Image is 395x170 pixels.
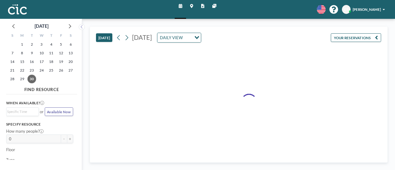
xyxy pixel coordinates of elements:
[8,57,17,66] span: Sunday, September 14, 2025
[47,110,71,114] span: Available Now
[344,7,349,11] span: OT
[8,49,17,57] span: Sunday, September 7, 2025
[353,7,381,11] span: [PERSON_NAME]
[18,40,27,49] span: Monday, September 1, 2025
[37,32,46,40] div: W
[27,75,36,83] span: Tuesday, September 30, 2025
[66,49,75,57] span: Saturday, September 13, 2025
[56,32,66,40] div: F
[66,40,75,49] span: Saturday, September 6, 2025
[37,57,46,66] span: Wednesday, September 17, 2025
[57,40,65,49] span: Friday, September 5, 2025
[27,57,36,66] span: Tuesday, September 16, 2025
[17,32,27,40] div: M
[57,57,65,66] span: Friday, September 19, 2025
[159,34,184,41] span: DAILY VIEW
[18,57,27,66] span: Monday, September 15, 2025
[46,32,56,40] div: T
[8,4,27,15] img: organization-logo
[40,109,44,114] span: or
[96,33,112,42] button: [DATE]
[27,49,36,57] span: Tuesday, September 9, 2025
[47,49,56,57] span: Thursday, September 11, 2025
[6,122,73,126] h3: Specify resource
[6,85,77,92] h4: FIND RESOURCE
[47,66,56,75] span: Thursday, September 25, 2025
[27,66,36,75] span: Tuesday, September 23, 2025
[35,22,48,31] div: [DATE]
[57,49,65,57] span: Friday, September 12, 2025
[37,40,46,49] span: Wednesday, September 3, 2025
[57,66,65,75] span: Friday, September 26, 2025
[47,40,56,49] span: Thursday, September 4, 2025
[47,57,56,66] span: Thursday, September 18, 2025
[7,109,35,114] input: Search for option
[6,147,15,152] label: Floor
[8,75,17,83] span: Sunday, September 28, 2025
[6,108,39,116] div: Search for option
[132,34,152,41] span: [DATE]
[45,107,73,116] button: Available Now
[27,32,37,40] div: T
[184,34,191,41] input: Search for option
[66,32,75,40] div: S
[18,75,27,83] span: Monday, September 29, 2025
[67,135,73,143] button: +
[6,157,15,162] label: Type
[66,66,75,75] span: Saturday, September 27, 2025
[6,129,44,134] label: How many people?
[37,49,46,57] span: Wednesday, September 10, 2025
[27,40,36,49] span: Tuesday, September 2, 2025
[61,135,67,143] button: -
[8,32,17,40] div: S
[18,66,27,75] span: Monday, September 22, 2025
[8,66,17,75] span: Sunday, September 21, 2025
[37,66,46,75] span: Wednesday, September 24, 2025
[66,57,75,66] span: Saturday, September 20, 2025
[18,49,27,57] span: Monday, September 8, 2025
[157,33,201,42] div: Search for option
[331,33,381,42] button: YOUR RESERVATIONS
